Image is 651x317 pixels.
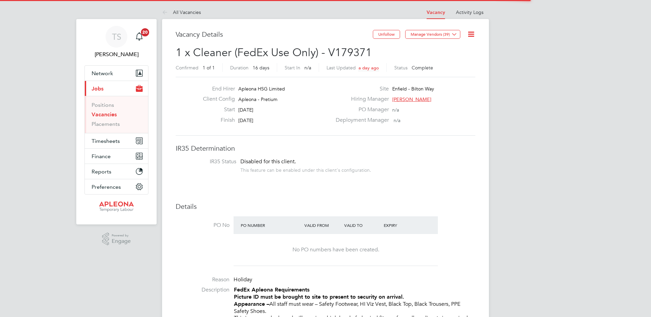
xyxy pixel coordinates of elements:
h3: Details [176,202,475,211]
span: Enfield - Bilton Way [392,86,434,92]
label: Confirmed [176,65,199,71]
span: Apleona HSG Limited [238,86,285,92]
label: Reason [176,276,229,283]
h3: IR35 Determination [176,144,475,153]
label: Start [197,106,235,113]
label: Duration [230,65,249,71]
button: Manage Vendors (39) [405,30,460,39]
span: a day ago [359,65,379,71]
a: 20 [132,26,146,48]
button: Preferences [85,179,148,194]
span: Finance [92,153,111,160]
span: [DATE] [238,117,253,123]
button: Unfollow [373,30,400,39]
span: Reports [92,168,111,175]
span: TS [112,32,121,41]
strong: Picture ID must be brought to site to present to security on arrival. [234,294,404,300]
span: Holiday [234,276,252,283]
div: No PO numbers have been created. [240,246,431,253]
img: apleona-logo-retina.png [99,201,134,212]
span: Apleona - Pretium [238,96,277,102]
label: PO No [176,222,229,229]
h3: Vacancy Details [176,30,373,39]
span: 1 x Cleaner (FedEx Use Only) - V179371 [176,46,372,59]
span: Engage [112,238,131,244]
label: IR35 Status [182,158,236,165]
span: Preferences [92,184,121,190]
div: Expiry [382,219,422,231]
label: Start In [285,65,300,71]
span: Disabled for this client. [240,158,296,165]
label: PO Manager [332,106,389,113]
a: TS[PERSON_NAME] [84,26,148,59]
button: Network [85,66,148,81]
div: Valid To [343,219,382,231]
button: Reports [85,164,148,179]
nav: Main navigation [76,19,157,224]
button: Jobs [85,81,148,96]
strong: FedEx Apleona Requirements [234,286,309,293]
a: Activity Logs [456,9,483,15]
a: Positions [92,102,114,108]
label: Site [332,85,389,93]
a: Go to home page [84,201,148,212]
a: All Vacancies [162,9,201,15]
a: Vacancies [92,111,117,118]
a: Powered byEngage [102,233,131,246]
span: Network [92,70,113,77]
span: Complete [412,65,433,71]
div: Jobs [85,96,148,133]
button: Timesheets [85,133,148,148]
span: 20 [141,28,149,36]
span: Timesheets [92,138,120,144]
span: Jobs [92,85,104,92]
span: Powered by [112,233,131,238]
div: Valid From [303,219,343,231]
span: 1 of 1 [203,65,215,71]
label: Finish [197,117,235,124]
label: Last Updated [327,65,356,71]
label: Deployment Manager [332,117,389,124]
span: n/a [304,65,311,71]
a: Placements [92,121,120,127]
label: Status [394,65,408,71]
label: Client Config [197,96,235,103]
label: Hiring Manager [332,96,389,103]
a: Vacancy [427,10,445,15]
span: [DATE] [238,107,253,113]
label: End Hirer [197,85,235,93]
div: PO Number [239,219,303,231]
span: n/a [394,117,400,123]
div: This feature can be enabled under this client's configuration. [240,165,371,173]
label: Description [176,286,229,294]
strong: Appearance – [234,301,269,307]
button: Finance [85,149,148,164]
span: 16 days [253,65,269,71]
span: Tracy Sellick [84,50,148,59]
span: [PERSON_NAME] [392,96,431,102]
span: n/a [392,107,399,113]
